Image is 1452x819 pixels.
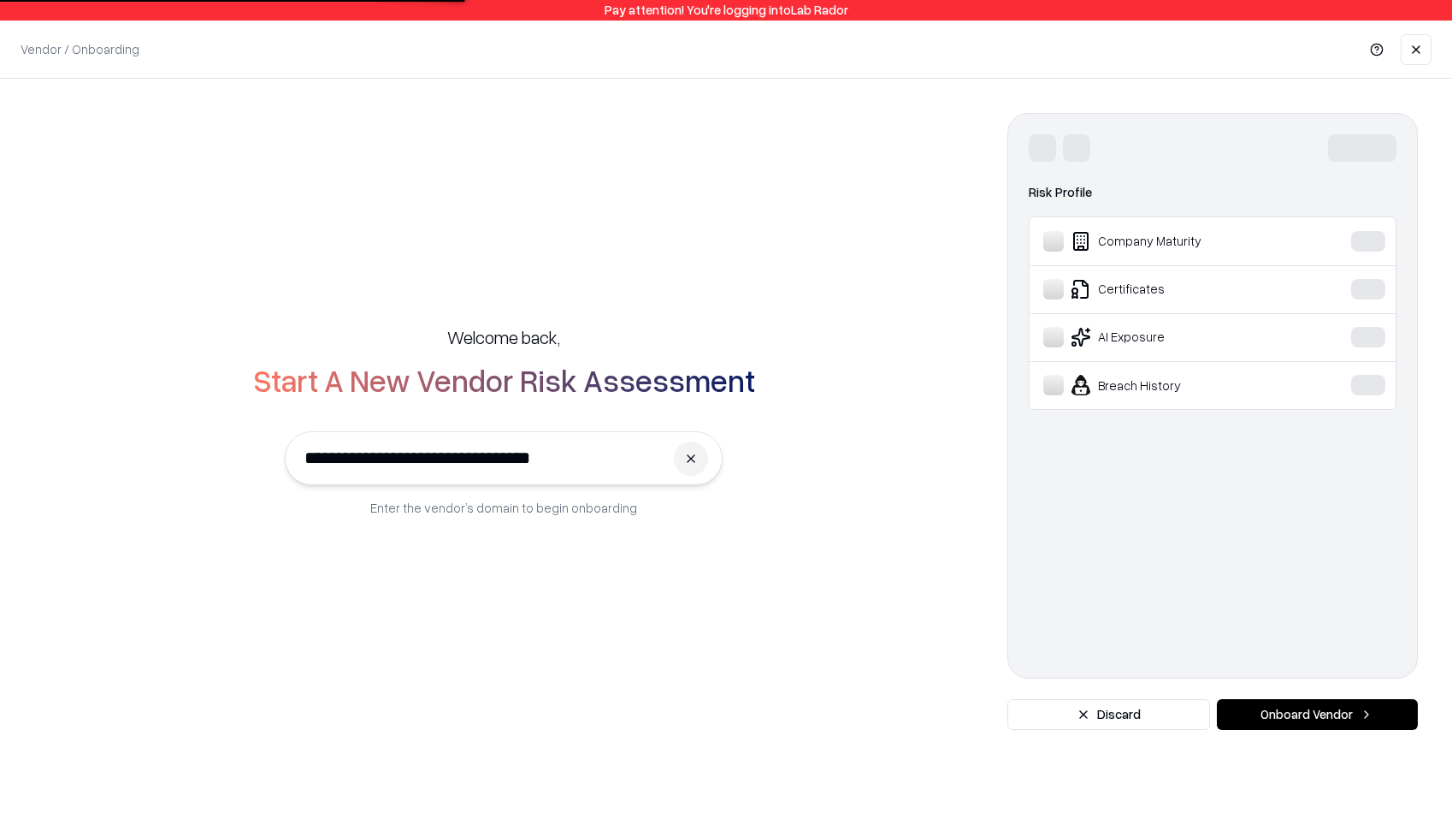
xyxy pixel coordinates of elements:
[1043,279,1299,300] div: Certificates
[1043,231,1299,252] div: Company Maturity
[370,499,637,517] p: Enter the vendor’s domain to begin onboarding
[447,325,560,349] h5: Welcome back,
[21,40,139,58] p: Vendor / Onboarding
[253,363,755,397] h2: Start A New Vendor Risk Assessment
[1043,327,1299,347] div: AI Exposure
[1217,699,1418,730] button: Onboard Vendor
[1043,375,1299,395] div: Breach History
[1029,182,1396,203] div: Risk Profile
[1007,699,1210,730] button: Discard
